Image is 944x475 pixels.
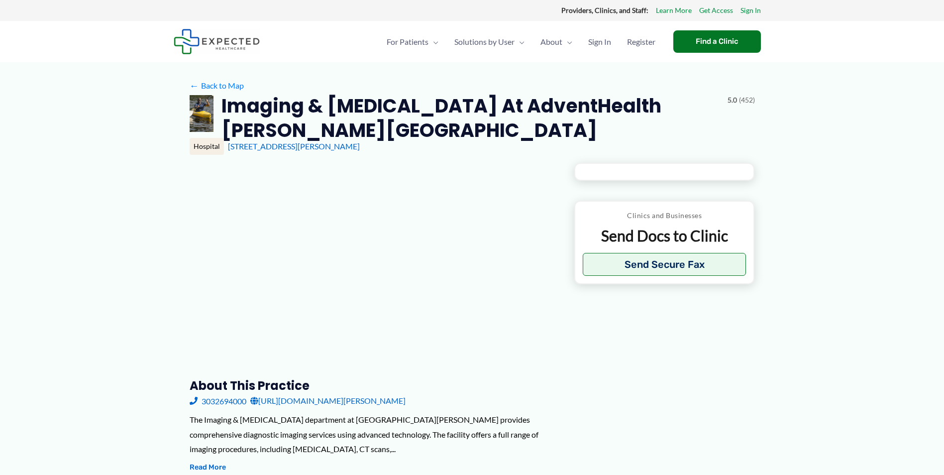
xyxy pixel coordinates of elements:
strong: Providers, Clinics, and Staff: [561,6,648,14]
div: Hospital [190,138,224,155]
a: ←Back to Map [190,78,244,93]
a: 3032694000 [190,393,246,408]
a: [STREET_ADDRESS][PERSON_NAME] [228,141,360,151]
span: ← [190,81,199,90]
span: Register [627,24,655,59]
a: Sign In [580,24,619,59]
span: Menu Toggle [562,24,572,59]
a: Find a Clinic [673,30,761,53]
nav: Primary Site Navigation [379,24,663,59]
button: Send Secure Fax [583,253,746,276]
img: Expected Healthcare Logo - side, dark font, small [174,29,260,54]
span: Menu Toggle [515,24,524,59]
div: The Imaging & [MEDICAL_DATA] department at [GEOGRAPHIC_DATA][PERSON_NAME] provides comprehensive ... [190,412,558,457]
span: About [540,24,562,59]
span: Sign In [588,24,611,59]
a: Register [619,24,663,59]
span: (452) [739,94,755,107]
span: 5.0 [728,94,737,107]
a: AboutMenu Toggle [532,24,580,59]
a: [URL][DOMAIN_NAME][PERSON_NAME] [250,393,406,408]
a: Get Access [699,4,733,17]
a: Solutions by UserMenu Toggle [446,24,532,59]
p: Clinics and Businesses [583,209,746,222]
h3: About this practice [190,378,558,393]
button: Read More [190,462,226,474]
a: For PatientsMenu Toggle [379,24,446,59]
a: Sign In [740,4,761,17]
span: Solutions by User [454,24,515,59]
a: Learn More [656,4,692,17]
span: For Patients [387,24,428,59]
span: Menu Toggle [428,24,438,59]
p: Send Docs to Clinic [583,226,746,245]
h2: Imaging & [MEDICAL_DATA] at AdventHealth [PERSON_NAME][GEOGRAPHIC_DATA] [221,94,719,143]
